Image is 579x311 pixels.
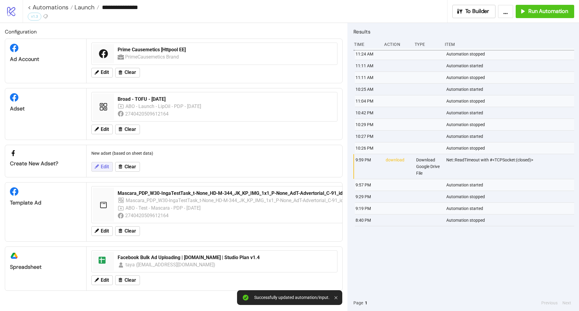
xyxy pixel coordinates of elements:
button: Clear [115,162,140,172]
a: < Automations [28,4,73,10]
button: 1 [363,300,369,306]
button: Edit [91,275,113,285]
div: ABO - Test - Mascara - PDP - [DATE] [125,204,201,212]
div: Ad Account [10,56,81,63]
span: Clear [125,278,136,283]
button: Edit [91,162,113,172]
button: Edit [91,226,113,236]
div: 9:59 PM [355,154,381,179]
a: Launch [73,4,99,10]
div: 9:29 PM [355,191,381,202]
div: 9:19 PM [355,203,381,214]
span: Launch [73,3,95,11]
button: Run Automation [516,5,574,18]
button: Next [561,300,573,306]
div: Automation started [446,179,576,191]
div: Successfully updated automation/input. [254,295,330,300]
span: Edit [101,70,109,75]
div: Automation started [446,203,576,214]
div: Automation started [446,107,576,119]
div: Automation started [446,131,576,142]
div: Facebook Bulk Ad Uploading | [DOMAIN_NAME] | Studio Plan v1.4 [118,254,334,261]
div: 8:40 PM [355,214,381,226]
span: Edit [101,164,109,170]
div: Spreadsheet [10,264,81,271]
div: 11:11 AM [355,72,381,83]
div: Automation started [446,84,576,95]
span: Clear [125,228,136,234]
span: Clear [125,70,136,75]
div: Net::ReadTimeout with #<TCPSocket:(closed)> [446,154,576,179]
div: 10:25 AM [355,84,381,95]
div: Action [384,39,410,50]
div: Automation stopped [446,214,576,226]
span: To Builder [465,8,489,15]
div: PrimeCausemetics Brand [125,53,180,61]
button: Previous [539,300,559,306]
div: 10:27 PM [355,131,381,142]
div: v1.3 [28,13,41,21]
div: 10:29 PM [355,119,381,130]
div: Automation started [446,60,576,71]
div: 10:42 PM [355,107,381,119]
div: 2740420509612164 [125,212,169,219]
div: 10:26 PM [355,142,381,154]
div: ABO - Launch - LipOil - PDP - [DATE] [125,103,202,110]
span: Run Automation [528,8,568,15]
span: Page [353,300,363,306]
div: download [385,154,411,179]
div: Prime Causemetics [Httpool EE] [118,46,334,53]
div: Time [353,39,379,50]
span: Edit [101,278,109,283]
div: Template Ad [10,199,81,206]
h2: Configuration [5,28,343,36]
div: 9:57 PM [355,179,381,191]
span: Edit [101,127,109,132]
span: Edit [101,228,109,234]
div: New adset (based on sheet data) [89,148,340,159]
div: Automation stopped [446,119,576,130]
button: ... [498,5,513,18]
button: Clear [115,125,140,134]
div: Automation stopped [446,95,576,107]
div: Create new adset? [10,160,81,167]
div: 11:04 PM [355,95,381,107]
button: Edit [91,68,113,78]
div: 2740420509612164 [125,110,169,118]
div: Item [444,39,574,50]
button: To Builder [452,5,496,18]
div: Broad - TOFU - [DATE] [118,96,334,103]
button: Clear [115,226,140,236]
div: Type [414,39,440,50]
span: Clear [125,164,136,170]
h2: Results [353,28,574,36]
button: Clear [115,275,140,285]
div: Automation stopped [446,48,576,60]
div: taya ([EMAIL_ADDRESS][DOMAIN_NAME]) [125,261,216,268]
button: Clear [115,68,140,78]
div: Automation stopped [446,142,576,154]
span: Clear [125,127,136,132]
div: Automation stopped [446,72,576,83]
div: 11:11 AM [355,60,381,71]
div: Mascara_PDP_W30-IngaTestTask_t-None_HD-M-344_JK_KP_IMG_1x1_P-None_AdT-Advertorial_C-91_idea-og_V1... [126,197,390,204]
button: Edit [91,125,113,134]
div: Automation stopped [446,191,576,202]
div: Adset [10,105,81,112]
div: Mascara_PDP_W30-IngaTestTask_t-None_HD-M-344_JK_KP_IMG_1x1_P-None_AdT-Advertorial_C-91_idea-og_V1... [118,190,392,197]
div: 11:24 AM [355,48,381,60]
div: Download Google Drive File [416,154,441,179]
